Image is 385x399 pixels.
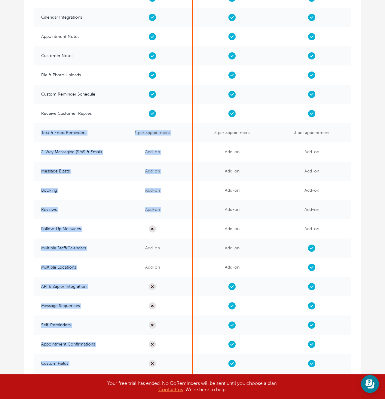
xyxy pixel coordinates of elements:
[113,239,192,258] span: Add-on
[42,380,343,393] div: Your free trial has ended. No GoReminders will be sent until you choose a plan. . We're here to h...
[361,375,379,393] iframe: Resource center
[193,162,272,181] span: Add-on
[272,123,351,142] span: 3 per appointment
[272,200,351,219] span: Add-on
[34,373,113,392] span: Message Templates
[113,142,192,162] span: Add-on
[34,85,113,104] span: Custom Reminder Schedule
[158,387,183,392] a: Contact us
[34,123,113,142] span: Text & Email Reminders
[34,335,113,354] span: Appointment Confirmations
[193,123,272,142] span: 3 per appointment
[113,200,192,219] span: Add-on
[34,181,113,200] span: Booking
[34,27,113,46] span: Appointment Notes
[272,142,351,162] span: Add-on
[193,258,272,277] span: Add-on
[34,104,113,123] span: Receive Customer Replies
[113,162,192,181] span: Add-on
[193,181,272,200] span: Add-on
[34,354,113,373] span: Custom Fields
[272,181,351,200] span: Add-on
[272,373,351,392] span: Unlimited
[34,277,113,296] span: API & Zapier Integration
[113,373,192,392] span: 1
[193,219,272,239] span: Add-on
[34,162,113,181] span: Message Blasts
[193,142,272,162] span: Add-on
[34,239,113,258] span: Multiple Staff/Calendars
[34,200,113,219] span: Reviews
[113,123,192,142] span: 1 per appointment
[34,46,113,65] span: Customer Notes
[193,200,272,219] span: Add-on
[34,315,113,335] span: Self-Reminders
[34,296,113,315] span: Message Sequences
[272,219,351,239] span: Add-on
[193,373,272,392] span: Unlimited
[34,65,113,85] span: File & Photo Uploads
[113,258,192,277] span: Add-on
[34,142,113,162] span: 2-Way Messaging (SMS & Email)
[34,219,113,239] span: Follow-Up Messages
[34,258,113,277] span: Multiple Locations
[193,239,272,258] span: Add-on
[113,181,192,200] span: Add-on
[272,162,351,181] span: Add-on
[34,8,113,27] span: Calendar Integrations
